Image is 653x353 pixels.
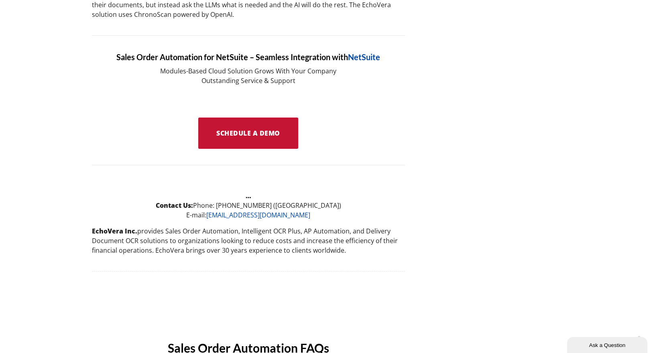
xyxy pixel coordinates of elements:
[216,129,280,138] span: Schedule a Demo
[567,335,649,353] iframe: chat widget
[92,227,137,235] strong: EchoVera Inc.
[348,52,380,62] a: NetSuite
[206,211,310,219] a: [EMAIL_ADDRESS][DOMAIN_NAME]
[92,226,405,255] p: provides Sales Order Automation, Intelligent OCR Plus, AP Automation, and Delivery Document OCR s...
[156,191,251,210] strong: … Contact Us:
[198,118,299,149] a: Schedule a Demo
[92,52,405,62] h5: Sales Order Automation for NetSuite – Seamless Integration with
[92,66,405,85] p: Modules-Based Cloud Solution Grows With Your Company Outstanding Service & Support
[92,181,405,220] p: Phone: [PHONE_NUMBER] ([GEOGRAPHIC_DATA]) E-mail:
